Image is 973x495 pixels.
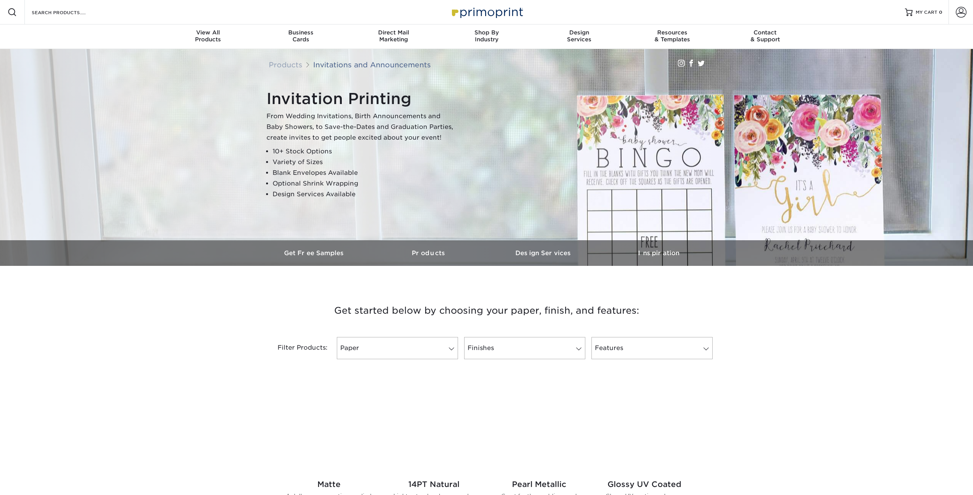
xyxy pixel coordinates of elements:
[601,480,688,489] h2: Glossy UV Coated
[254,24,347,49] a: BusinessCards
[162,29,255,36] span: View All
[591,337,713,359] a: Features
[347,29,440,36] span: Direct Mail
[257,249,372,257] h3: Get Free Samples
[257,337,334,359] div: Filter Products:
[601,249,716,257] h3: Inspiration
[273,168,458,178] li: Blank Envelopes Available
[626,24,719,49] a: Resources& Templates
[719,29,812,36] span: Contact
[719,24,812,49] a: Contact& Support
[533,29,626,36] span: Design
[286,387,372,474] img: Matte Invitations and Announcements
[391,480,478,489] h2: 14PT Natural
[496,480,583,489] h2: Pearl Metallic
[448,4,525,20] img: Primoprint
[496,387,583,474] img: Pearl Metallic Invitations and Announcements
[464,337,585,359] a: Finishes
[440,29,533,36] span: Shop By
[601,240,716,266] a: Inspiration
[257,240,372,266] a: Get Free Samples
[254,29,347,43] div: Cards
[266,111,458,143] p: From Wedding Invitations, Birth Announcements and Baby Showers, to Save-the-Dates and Graduation ...
[487,249,601,257] h3: Design Services
[286,480,372,489] h2: Matte
[273,189,458,200] li: Design Services Available
[939,10,942,15] span: 0
[273,178,458,189] li: Optional Shrink Wrapping
[626,29,719,43] div: & Templates
[533,29,626,43] div: Services
[31,8,106,17] input: SEARCH PRODUCTS.....
[269,60,302,69] a: Products
[916,9,937,16] span: MY CART
[372,249,487,257] h3: Products
[266,90,458,108] h1: Invitation Printing
[372,240,487,266] a: Products
[347,29,440,43] div: Marketing
[719,29,812,43] div: & Support
[313,60,431,69] a: Invitations and Announcements
[440,29,533,43] div: Industry
[162,24,255,49] a: View AllProducts
[533,24,626,49] a: DesignServices
[601,387,688,474] img: Glossy UV Coated Invitations and Announcements
[391,387,478,474] img: 14PT Natural Invitations and Announcements
[254,29,347,36] span: Business
[347,24,440,49] a: Direct MailMarketing
[273,146,458,157] li: 10+ Stock Options
[263,293,710,328] h3: Get started below by choosing your paper, finish, and features:
[162,29,255,43] div: Products
[440,24,533,49] a: Shop ByIndustry
[337,337,458,359] a: Paper
[626,29,719,36] span: Resources
[273,157,458,168] li: Variety of Sizes
[487,240,601,266] a: Design Services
